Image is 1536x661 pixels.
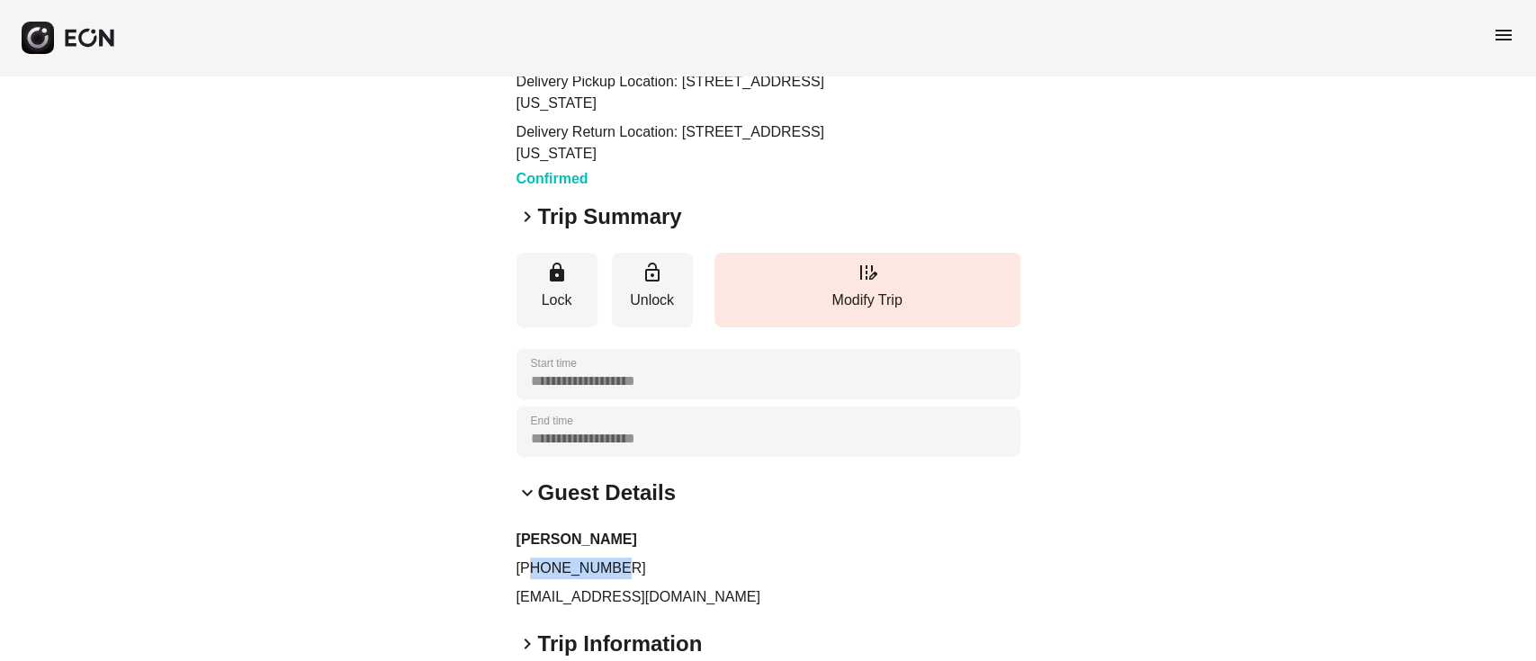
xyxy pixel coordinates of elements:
[714,253,1020,327] button: Modify Trip
[538,478,676,507] h2: Guest Details
[642,262,663,283] span: lock_open
[1493,24,1514,46] span: menu
[546,262,568,283] span: lock
[538,202,682,231] h2: Trip Summary
[612,253,693,327] button: Unlock
[857,262,878,283] span: edit_road
[723,290,1011,311] p: Modify Trip
[516,253,597,327] button: Lock
[538,630,703,658] h2: Trip Information
[516,482,538,504] span: keyboard_arrow_down
[516,168,875,190] h3: Confirmed
[516,206,538,228] span: keyboard_arrow_right
[516,529,1020,550] h3: [PERSON_NAME]
[525,290,588,311] p: Lock
[516,71,875,114] p: Delivery Pickup Location: [STREET_ADDRESS][US_STATE]
[516,633,538,655] span: keyboard_arrow_right
[516,586,1020,608] p: [EMAIL_ADDRESS][DOMAIN_NAME]
[621,290,684,311] p: Unlock
[516,121,875,165] p: Delivery Return Location: [STREET_ADDRESS][US_STATE]
[516,558,1020,579] p: [PHONE_NUMBER]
